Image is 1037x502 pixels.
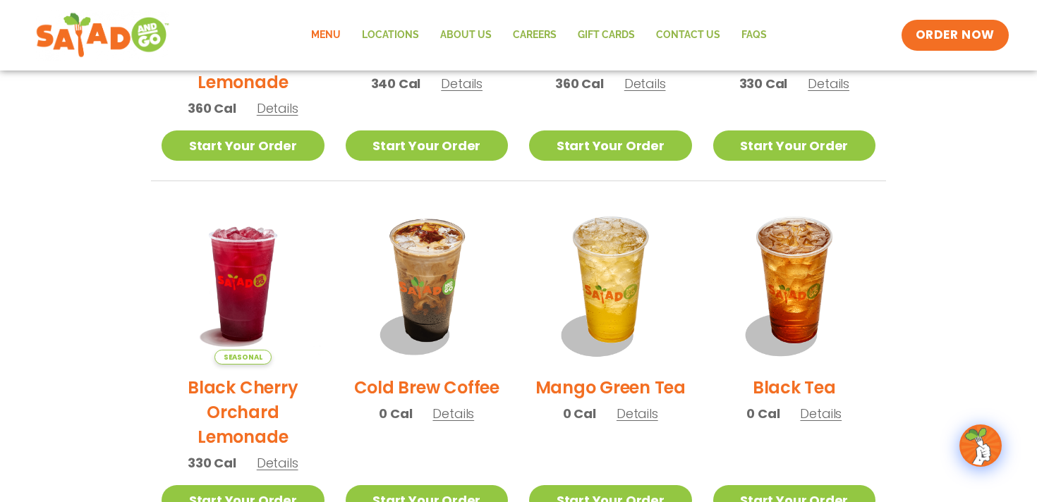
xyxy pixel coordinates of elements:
img: Product photo for Black Tea [713,202,876,365]
a: Contact Us [645,19,731,51]
span: Details [257,454,298,472]
img: Product photo for Cold Brew Coffee [346,202,509,365]
span: 360 Cal [555,74,604,93]
a: FAQs [731,19,777,51]
span: 330 Cal [188,453,236,472]
span: 340 Cal [371,74,421,93]
a: Careers [502,19,567,51]
span: Details [257,99,298,117]
span: ORDER NOW [916,27,995,44]
a: Menu [301,19,351,51]
span: Seasonal [214,350,272,365]
a: Start Your Order [529,130,692,161]
span: Details [808,75,849,92]
img: Product photo for Mango Green Tea [529,202,692,365]
h2: Black Cherry Orchard Lemonade [162,375,325,449]
a: Locations [351,19,430,51]
h2: Mango Green Tea [535,375,686,400]
img: Product photo for Black Cherry Orchard Lemonade [162,202,325,365]
a: Start Your Order [346,130,509,161]
img: wpChatIcon [961,426,1000,465]
a: Start Your Order [713,130,876,161]
span: 0 Cal [746,404,780,423]
span: Details [624,75,666,92]
a: Start Your Order [162,130,325,161]
h2: Cold Brew Coffee [354,375,499,400]
span: 330 Cal [739,74,788,93]
h2: Black Tea [753,375,836,400]
a: About Us [430,19,502,51]
span: Details [800,405,842,422]
span: 360 Cal [188,99,236,118]
img: new-SAG-logo-768×292 [36,10,169,61]
span: Details [617,405,658,422]
span: 0 Cal [379,404,412,423]
a: GIFT CARDS [567,19,645,51]
span: Details [441,75,483,92]
span: Details [432,405,474,422]
nav: Menu [301,19,777,51]
span: 0 Cal [563,404,596,423]
a: ORDER NOW [902,20,1009,51]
